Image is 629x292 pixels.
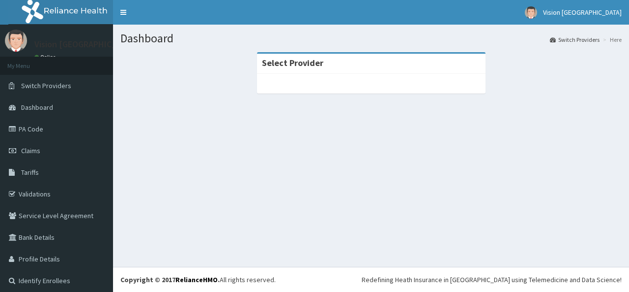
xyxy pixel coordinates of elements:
span: Vision [GEOGRAPHIC_DATA] [543,8,622,17]
img: User Image [525,6,537,19]
a: Online [34,54,58,61]
div: Redefining Heath Insurance in [GEOGRAPHIC_DATA] using Telemedicine and Data Science! [362,275,622,285]
a: RelianceHMO [175,275,218,284]
a: Switch Providers [550,35,600,44]
span: Dashboard [21,103,53,112]
strong: Copyright © 2017 . [120,275,220,284]
span: Tariffs [21,168,39,177]
footer: All rights reserved. [113,267,629,292]
span: Switch Providers [21,81,71,90]
li: Here [600,35,622,44]
span: Claims [21,146,40,155]
strong: Select Provider [262,57,323,68]
p: Vision [GEOGRAPHIC_DATA] [34,40,140,49]
h1: Dashboard [120,32,622,45]
img: User Image [5,30,27,52]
